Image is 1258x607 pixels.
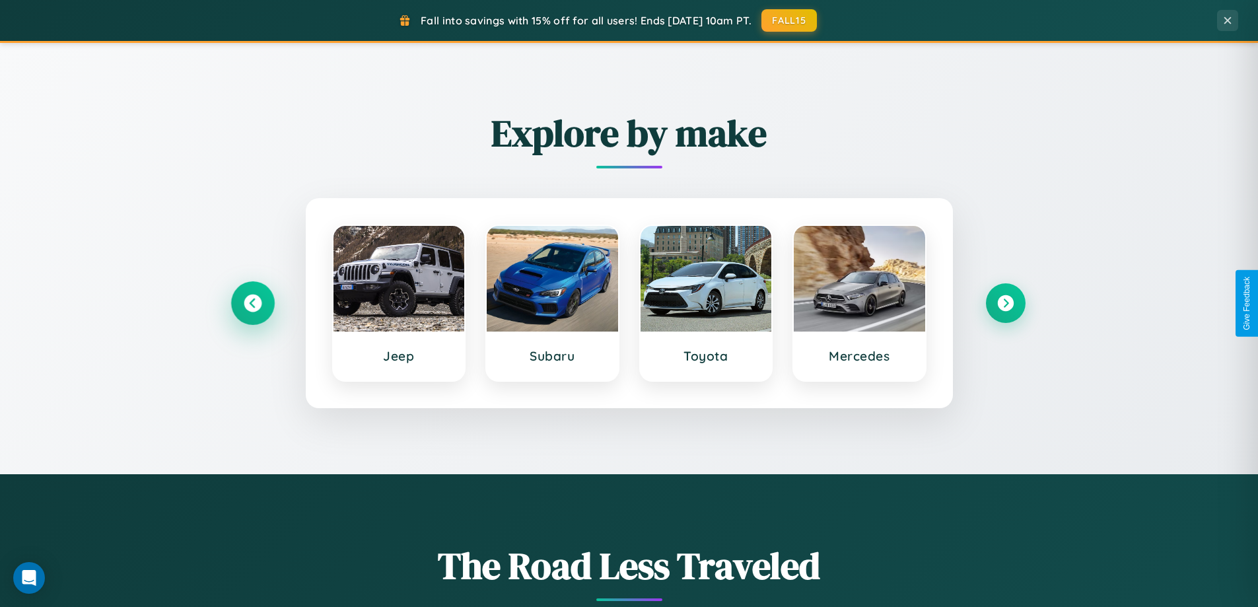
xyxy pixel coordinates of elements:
h3: Jeep [347,348,452,364]
button: FALL15 [761,9,817,32]
h1: The Road Less Traveled [233,540,1026,591]
div: Give Feedback [1242,277,1251,330]
h2: Explore by make [233,108,1026,159]
h3: Toyota [654,348,759,364]
h3: Subaru [500,348,605,364]
div: Open Intercom Messenger [13,562,45,594]
span: Fall into savings with 15% off for all users! Ends [DATE] 10am PT. [421,14,751,27]
h3: Mercedes [807,348,912,364]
